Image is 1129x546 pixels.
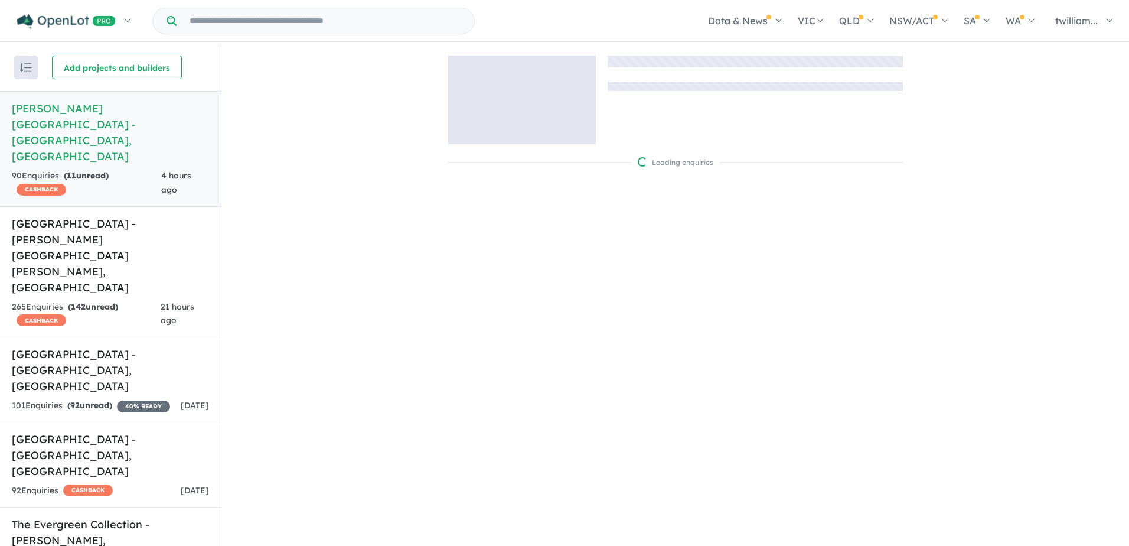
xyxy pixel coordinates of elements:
input: Try estate name, suburb, builder or developer [179,8,472,34]
strong: ( unread) [68,301,118,312]
h5: [GEOGRAPHIC_DATA] - [GEOGRAPHIC_DATA] , [GEOGRAPHIC_DATA] [12,346,209,394]
h5: [GEOGRAPHIC_DATA] - [PERSON_NAME][GEOGRAPHIC_DATA][PERSON_NAME] , [GEOGRAPHIC_DATA] [12,216,209,295]
div: 92 Enquir ies [12,484,113,498]
img: sort.svg [20,63,32,72]
span: 4 hours ago [161,170,191,195]
span: CASHBACK [17,314,66,326]
span: [DATE] [181,485,209,496]
h5: [PERSON_NAME][GEOGRAPHIC_DATA] - [GEOGRAPHIC_DATA] , [GEOGRAPHIC_DATA] [12,100,209,164]
span: 40 % READY [117,401,170,412]
div: 90 Enquir ies [12,169,161,197]
span: 11 [67,170,76,181]
div: 101 Enquir ies [12,399,170,413]
div: 265 Enquir ies [12,300,161,329]
span: 21 hours ago [161,301,194,326]
div: Loading enquiries [638,157,713,168]
span: CASHBACK [17,184,66,196]
span: [DATE] [181,400,209,411]
span: twilliam... [1055,15,1098,27]
span: 92 [70,400,80,411]
strong: ( unread) [67,400,112,411]
img: Openlot PRO Logo White [17,14,116,29]
h5: [GEOGRAPHIC_DATA] - [GEOGRAPHIC_DATA] , [GEOGRAPHIC_DATA] [12,431,209,479]
strong: ( unread) [64,170,109,181]
span: CASHBACK [63,485,113,496]
span: 142 [71,301,86,312]
button: Add projects and builders [52,56,182,79]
